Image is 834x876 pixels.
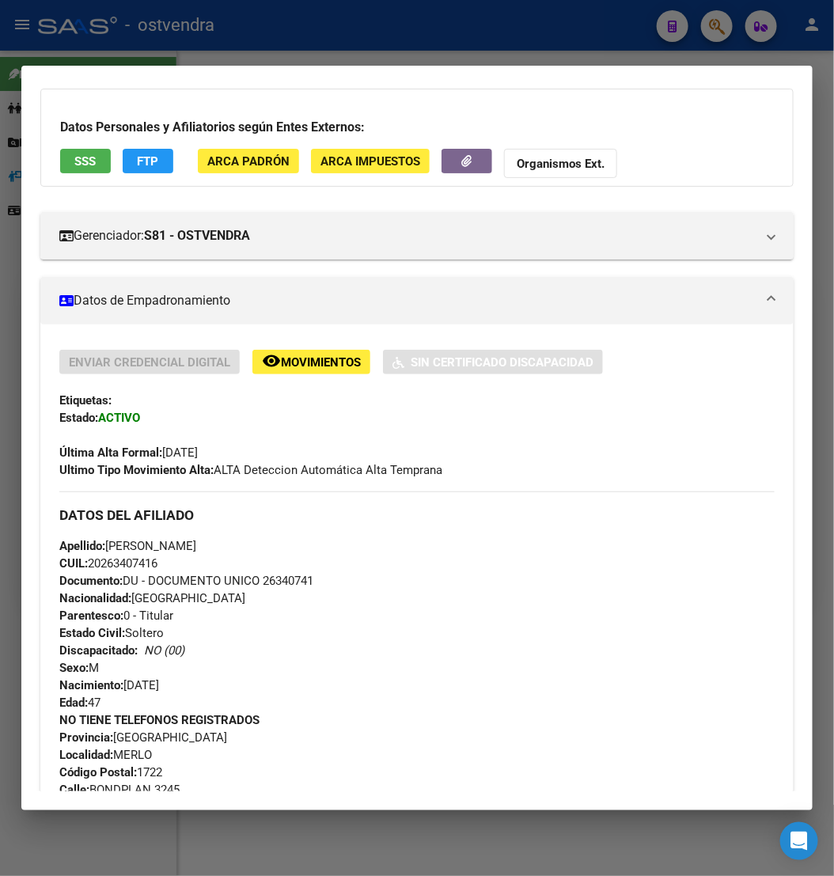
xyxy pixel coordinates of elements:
strong: NO TIENE TELEFONOS REGISTRADOS [59,713,260,727]
span: SSS [75,154,97,169]
span: [DATE] [59,446,198,460]
mat-panel-title: Gerenciador: [59,226,756,245]
i: NO (00) [144,643,184,658]
strong: Organismos Ext. [517,157,605,171]
strong: Discapacitado: [59,643,138,658]
span: 0 - Titular [59,609,173,623]
button: ARCA Padrón [198,149,299,173]
mat-expansion-panel-header: Datos de Empadronamiento [40,277,794,324]
strong: Documento: [59,574,123,588]
strong: Etiquetas: [59,393,112,408]
span: [GEOGRAPHIC_DATA] [59,591,245,605]
strong: Última Alta Formal: [59,446,162,460]
strong: Provincia: [59,730,113,745]
button: FTP [123,149,173,173]
span: 47 [59,696,100,710]
span: Enviar Credencial Digital [69,355,230,370]
button: SSS [60,149,111,173]
button: ARCA Impuestos [311,149,430,173]
span: FTP [138,154,159,169]
button: Enviar Credencial Digital [59,350,240,374]
strong: Calle: [59,783,89,797]
button: Organismos Ext. [504,149,617,178]
mat-icon: remove_red_eye [262,351,281,370]
strong: Apellido: [59,539,105,553]
strong: Nacimiento: [59,678,123,692]
strong: Localidad: [59,748,113,762]
strong: Ultimo Tipo Movimiento Alta: [59,463,214,477]
strong: Código Postal: [59,765,137,779]
span: M [59,661,99,675]
span: 20263407416 [59,556,157,571]
span: BONDPLAN 3245 [59,783,180,797]
span: [PERSON_NAME] [59,539,196,553]
button: Sin Certificado Discapacidad [383,350,603,374]
span: Movimientos [281,355,361,370]
strong: Parentesco: [59,609,123,623]
h3: Datos Personales y Afiliatorios según Entes Externos: [60,118,774,137]
mat-panel-title: Datos de Empadronamiento [59,291,756,310]
span: Soltero [59,626,164,640]
strong: Nacionalidad: [59,591,131,605]
strong: Edad: [59,696,88,710]
strong: Estado Civil: [59,626,125,640]
button: Movimientos [252,350,370,374]
strong: ACTIVO [98,411,140,425]
span: [GEOGRAPHIC_DATA] [59,730,227,745]
span: [DATE] [59,678,159,692]
span: Sin Certificado Discapacidad [411,355,593,370]
strong: S81 - OSTVENDRA [144,226,250,245]
span: ALTA Deteccion Automática Alta Temprana [59,463,442,477]
span: MERLO [59,748,152,762]
strong: CUIL: [59,556,88,571]
div: Open Intercom Messenger [780,822,818,860]
span: 1722 [59,765,162,779]
span: DU - DOCUMENTO UNICO 26340741 [59,574,313,588]
mat-expansion-panel-header: Gerenciador:S81 - OSTVENDRA [40,212,794,260]
strong: Sexo: [59,661,89,675]
strong: Estado: [59,411,98,425]
span: ARCA Padrón [207,154,290,169]
span: ARCA Impuestos [320,154,420,169]
h3: DATOS DEL AFILIADO [59,506,775,524]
